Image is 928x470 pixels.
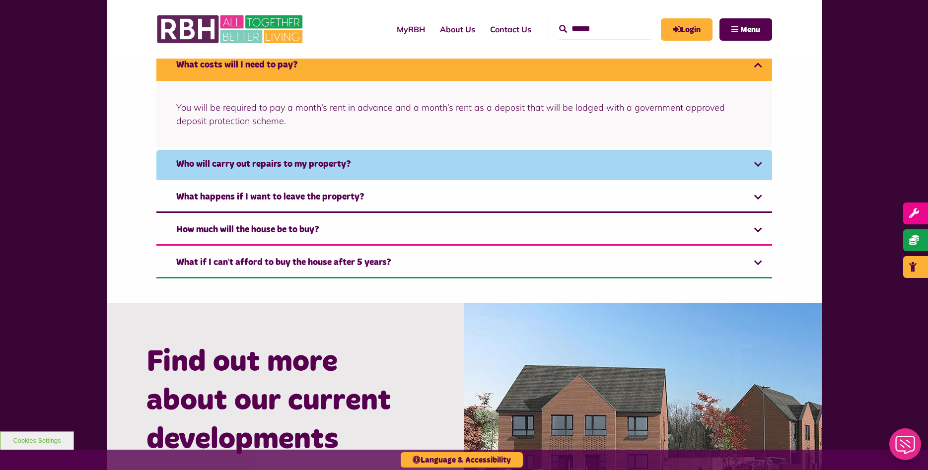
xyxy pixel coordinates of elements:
p: You will be required to pay a month’s rent in advance and a month’s rent as a deposit that will b... [176,101,752,128]
div: What costs will I need to pay? [156,81,772,147]
button: Navigation [719,18,772,41]
span: Menu [740,26,760,34]
a: About Us [432,16,483,43]
a: Contact Us [483,16,539,43]
button: Language & Accessibility [401,452,523,468]
a: What happens if I want to leave the property? [156,183,772,213]
a: What costs will I need to pay? [156,51,772,81]
h2: Find out more about our current developments [146,343,425,459]
img: RBH [156,10,305,49]
a: What if I can’t afford to buy the house after 5 years? [156,248,772,278]
a: MyRBH [389,16,432,43]
input: Search [559,18,651,40]
a: MyRBH [661,18,713,41]
a: How much will the house be to buy? [156,215,772,246]
iframe: Netcall Web Assistant for live chat [883,425,928,470]
a: Who will carry out repairs to my property? [156,150,772,180]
